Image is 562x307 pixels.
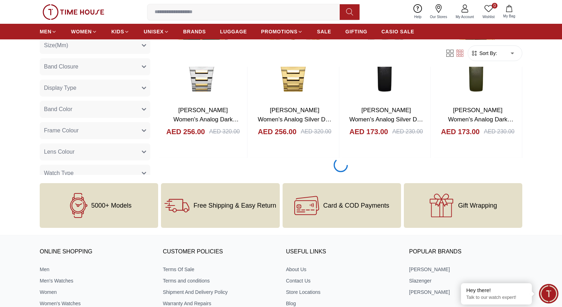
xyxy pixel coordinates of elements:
span: My Account [453,14,477,20]
a: [PERSON_NAME] [409,266,522,273]
h3: CUSTOMER POLICIES [163,247,276,257]
a: Store Locations [286,289,399,296]
div: AED 230.00 [484,127,514,136]
span: Watch Type [44,169,74,177]
a: CASIO SALE [382,25,414,38]
a: WOMEN [71,25,97,38]
span: KIDS [111,28,124,35]
div: Hey there! [466,287,527,294]
span: Help [411,14,424,20]
a: Men's Watches [40,277,153,284]
h3: USEFUL LINKS [286,247,399,257]
h3: ONLINE SHOPPING [40,247,153,257]
a: Contact Us [286,277,399,284]
a: Women's Watches [40,300,153,307]
span: Display Type [44,83,76,92]
a: Warranty And Repairs [163,300,276,307]
a: PROMOTIONS [261,25,303,38]
button: Lens Colour [40,143,150,160]
p: Talk to our watch expert! [466,295,527,301]
h4: AED 173.00 [350,127,388,137]
span: 5000+ Models [91,202,132,209]
span: PROMOTIONS [261,28,297,35]
span: Gift Wrapping [458,202,497,209]
button: Size(Mm) [40,37,150,54]
span: BRANDS [183,28,206,35]
div: AED 320.00 [209,127,240,136]
button: Band Closure [40,58,150,75]
a: [PERSON_NAME] [409,289,522,296]
span: Card & COD Payments [323,202,389,209]
a: [PERSON_NAME] Women's Analog Dark Green Dial Watch - LC08055.177 [448,107,513,141]
span: My Bag [500,13,518,19]
a: [PERSON_NAME] Women's Analog Silver Dial Watch - LC08133.130 [258,107,332,132]
a: KIDS [111,25,129,38]
span: Frame Colour [44,126,79,135]
h3: Popular Brands [409,247,522,257]
div: AED 320.00 [301,127,331,136]
span: SALE [317,28,331,35]
h4: AED 173.00 [441,127,480,137]
a: MEN [40,25,57,38]
span: LUGGAGE [220,28,247,35]
span: Sort By: [478,50,497,57]
div: Chat Widget [539,284,558,303]
h4: AED 256.00 [258,127,296,137]
button: Frame Colour [40,122,150,139]
button: Display Type [40,79,150,96]
span: WOMEN [71,28,92,35]
img: ... [43,4,104,20]
a: Blog [286,300,399,307]
span: 0 [492,3,497,9]
button: Sort By: [471,50,497,57]
a: Women [40,289,153,296]
button: Watch Type [40,164,150,181]
span: MEN [40,28,51,35]
button: My Bag [499,4,519,20]
a: Terms Of Sale [163,266,276,273]
button: Band Color [40,100,150,117]
a: Shipment And Delivery Policy [163,289,276,296]
a: [PERSON_NAME] Women's Analog Silver Dial Watch - LC08055.331 [349,107,423,132]
span: Our Stores [427,14,450,20]
a: BRANDS [183,25,206,38]
a: UNISEX [144,25,169,38]
a: [PERSON_NAME] Women's Analog Dark Green Dial Watch - LC08133.270 [173,107,239,141]
h4: AED 256.00 [166,127,205,137]
span: UNISEX [144,28,163,35]
div: AED 230.00 [392,127,423,136]
a: Terms and conditions [163,277,276,284]
span: Free Shipping & Easy Return [194,202,276,209]
a: About Us [286,266,399,273]
a: SALE [317,25,331,38]
span: CASIO SALE [382,28,414,35]
a: LUGGAGE [220,25,247,38]
span: Size(Mm) [44,41,68,49]
a: Men [40,266,153,273]
a: GIFTING [345,25,367,38]
a: Our Stores [426,3,451,21]
a: Help [410,3,426,21]
span: Lens Colour [44,147,74,156]
span: Band Color [44,105,72,113]
span: GIFTING [345,28,367,35]
a: Slazenger [409,277,522,284]
span: Band Closure [44,62,78,71]
span: Wishlist [480,14,497,20]
a: 0Wishlist [478,3,499,21]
